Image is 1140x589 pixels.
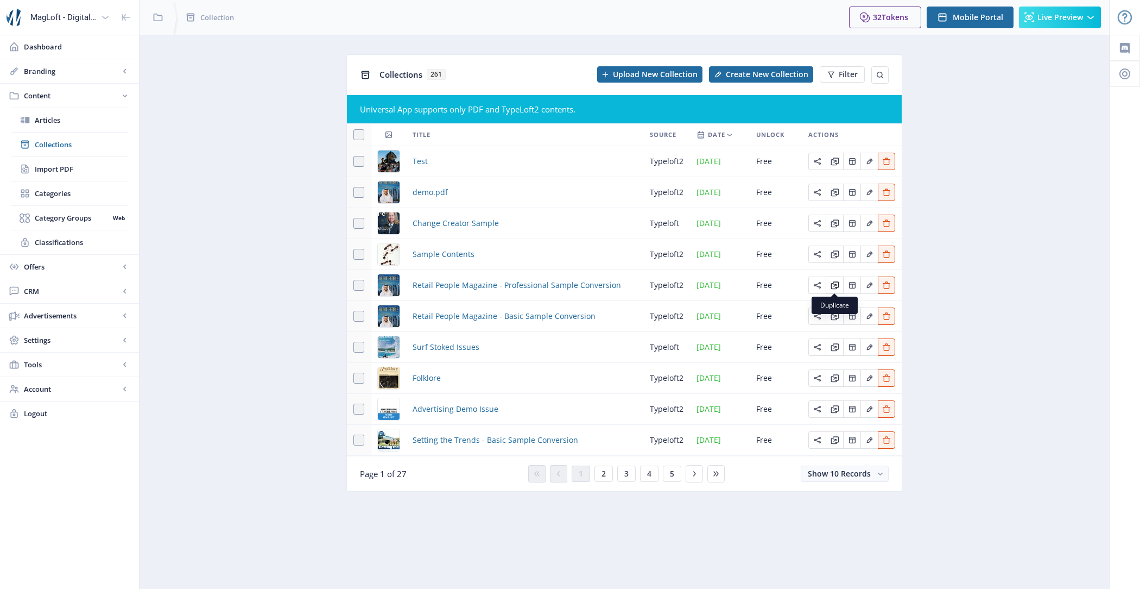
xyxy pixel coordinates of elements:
a: Edit page [843,341,860,352]
img: 391b3eaa-5ab7-4cdf-883c-66024dbc872f.png [378,243,400,265]
a: Import PDF [11,157,128,181]
button: 4 [640,466,658,482]
a: Edit page [843,434,860,444]
a: Edit page [826,217,843,228]
button: Mobile Portal [927,7,1014,28]
a: Setting the Trends - Basic Sample Conversion [413,434,578,447]
span: Import PDF [35,164,128,174]
button: Live Preview [1019,7,1101,28]
a: Edit page [860,434,878,444]
a: Edit page [826,403,843,413]
span: Settings [24,335,119,346]
span: Category Groups [35,212,109,223]
span: Classifications [35,237,128,248]
a: Edit page [808,403,826,413]
a: Sample Contents [413,248,474,261]
td: [DATE] [690,301,750,332]
a: Folklore [413,372,441,385]
span: Collection [200,12,234,23]
a: Edit page [808,279,826,290]
td: typeloft2 [643,394,690,425]
img: 81038902-0be0-491c-9b90-94099332fab7.jpg [378,367,400,389]
a: Retail People Magazine - Professional Sample Conversion [413,279,621,292]
span: Duplicate [820,301,849,310]
img: properties.app_icon.png [7,9,24,26]
a: Edit page [878,217,895,228]
a: Edit page [843,310,860,321]
button: 2 [594,466,613,482]
span: Articles [35,115,128,126]
a: Edit page [843,155,860,166]
a: Edit page [826,279,843,290]
span: Dashboard [24,41,130,52]
a: Edit page [808,155,826,166]
td: Free [750,301,802,332]
button: 1 [572,466,590,482]
span: 3 [624,469,629,478]
img: e146c927-3abc-4100-ba85-6635b28db74f.jpg [378,429,400,451]
a: Edit page [860,248,878,259]
span: 5 [670,469,674,478]
nb-badge: Web [109,212,128,223]
button: 32Tokens [849,7,921,28]
app-collection-view: Collections [346,54,902,492]
a: Edit page [860,217,878,228]
a: Edit page [878,248,895,259]
span: Live Preview [1037,13,1083,22]
button: Show 10 Records [801,466,889,482]
span: Collections [379,69,422,80]
a: Edit page [808,248,826,259]
span: Show 10 Records [808,468,871,479]
span: Offers [24,261,119,272]
img: cover.jpg [378,212,400,234]
span: demo.pdf [413,186,448,199]
span: Title [413,128,430,141]
a: Edit page [878,186,895,197]
a: Edit page [808,341,826,352]
img: 8c3137c1-0e5c-4150-9ef0-12a45721dabb.jpg [378,181,400,203]
a: Edit page [808,310,826,321]
a: Edit page [878,341,895,352]
td: Free [750,363,802,394]
a: Advertising Demo Issue [413,403,498,416]
td: [DATE] [690,239,750,270]
td: typeloft [643,332,690,363]
a: Edit page [860,341,878,352]
div: MagLoft - Digital Magazine [30,5,97,29]
a: Category GroupsWeb [11,206,128,230]
a: Edit page [826,372,843,383]
a: Edit page [860,310,878,321]
a: Edit page [808,372,826,383]
a: Edit page [808,217,826,228]
a: Edit page [878,310,895,321]
a: Edit page [878,403,895,413]
a: Surf Stoked Issues [413,341,479,354]
span: 1 [579,469,583,478]
span: Unlock [756,128,784,141]
a: Edit page [860,403,878,413]
td: [DATE] [690,332,750,363]
td: Free [750,270,802,301]
td: typeloft2 [643,177,690,208]
a: Edit page [826,341,843,352]
button: 5 [663,466,681,482]
a: Edit page [860,372,878,383]
span: Content [24,90,119,101]
span: Retail People Magazine - Basic Sample Conversion [413,310,596,323]
a: Test [413,155,428,168]
span: Date [708,128,725,141]
td: [DATE] [690,208,750,239]
a: Edit page [860,155,878,166]
td: typeloft2 [643,146,690,177]
a: Change Creator Sample [413,217,499,230]
a: Collections [11,133,128,156]
td: [DATE] [690,146,750,177]
a: Edit page [808,434,826,444]
td: Free [750,332,802,363]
